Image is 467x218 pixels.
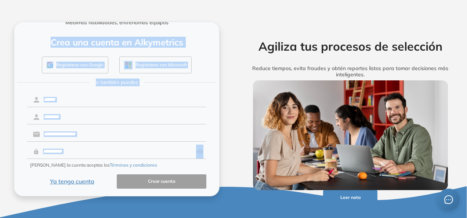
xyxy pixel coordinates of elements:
button: Registrarse con Microsoft [119,57,192,73]
button: Crear cuenta [117,174,206,189]
span: [PERSON_NAME] la cuenta aceptas los [30,162,157,168]
img: img-more-info [253,80,448,190]
button: Ya tengo cuenta [27,174,117,189]
button: Leer nota [323,190,377,204]
h5: Reduce tiempos, evita fraudes y obtén reportes listos para tomar decisiones más inteligentes. [242,65,459,78]
span: o también puedes [96,79,138,86]
span: message [444,195,453,204]
h2: Agiliza tus procesos de selección [242,39,459,53]
img: GMAIL_ICON [47,62,53,68]
img: OUTLOOK_ICON [124,61,133,69]
h4: Crea una cuenta en Alkymetrics [24,37,210,48]
button: Registrarse con Google [42,57,108,73]
button: Términos y condiciones [110,162,157,168]
h5: Medimos habilidades, entrenamos equipos [17,19,216,26]
img: asd [196,145,203,159]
